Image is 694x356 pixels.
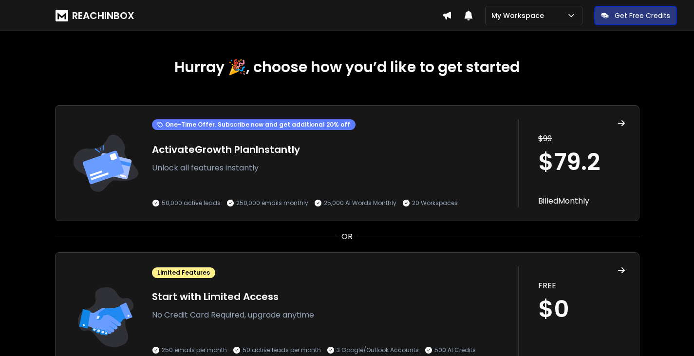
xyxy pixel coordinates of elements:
[594,6,677,25] button: Get Free Credits
[72,9,134,22] h1: REACHINBOX
[56,10,68,21] img: logo
[538,150,625,174] h1: $ 79.2
[152,119,356,130] div: One-Time Offer. Subscribe now and get additional 20% off
[538,133,625,145] p: $ 99
[538,280,625,292] p: FREE
[434,346,476,354] p: 500 AI Credits
[324,199,396,207] p: 25,000 AI Words Monthly
[337,346,419,354] p: 3 Google/Outlook Accounts
[55,231,639,243] div: OR
[538,195,625,207] p: Billed Monthly
[615,11,670,20] p: Get Free Credits
[55,58,639,76] h1: Hurray 🎉, choose how you’d like to get started
[162,346,227,354] p: 250 emails per month
[162,199,221,207] p: 50,000 active leads
[152,290,508,303] h1: Start with Limited Access
[491,11,548,20] p: My Workspace
[69,119,142,207] img: trail
[152,309,508,321] p: No Credit Card Required, upgrade anytime
[152,162,508,174] p: Unlock all features instantly
[243,346,321,354] p: 50 active leads per month
[152,143,508,156] h1: Activate Growth Plan Instantly
[538,298,625,321] h1: $0
[412,199,458,207] p: 20 Workspaces
[152,267,215,278] div: Limited Features
[236,199,308,207] p: 250,000 emails monthly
